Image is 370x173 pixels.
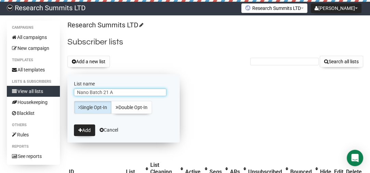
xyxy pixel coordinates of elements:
a: Research Summits LTD [67,21,142,29]
label: List name [74,81,173,87]
a: See reports [7,151,60,162]
img: favicons [245,5,251,11]
li: Reports [7,143,60,151]
button: Add a new list [67,56,110,67]
a: Blacklist [7,108,60,119]
li: Campaigns [7,24,60,32]
a: New campaign [7,43,60,54]
li: Templates [7,56,60,64]
div: Open Intercom Messenger [347,150,363,166]
a: Cancel [100,127,118,133]
input: The name of your new list [74,89,166,96]
li: Others [7,121,60,129]
a: Single Opt-In [74,101,112,114]
button: Research Summits LTD [241,3,307,13]
a: All campaigns [7,32,60,43]
button: Search all lists [320,56,363,67]
button: [PERSON_NAME] [311,3,361,13]
a: View all lists [7,86,60,97]
a: Housekeeping [7,97,60,108]
a: Rules [7,129,60,140]
h2: Subscriber lists [67,36,363,48]
img: bccbfd5974049ef095ce3c15df0eef5a [7,5,13,11]
button: Add [74,124,95,136]
li: Lists & subscribers [7,78,60,86]
a: Double Opt-In [111,101,152,114]
a: All templates [7,64,60,75]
